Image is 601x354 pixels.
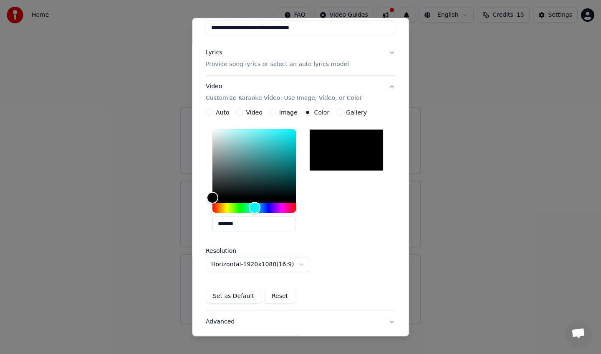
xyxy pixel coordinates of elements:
[206,94,362,102] p: Customize Karaoke Video: Use Image, Video, or Color
[206,60,349,69] p: Provide song lyrics or select an auto lyrics model
[216,110,230,115] label: Auto
[206,42,395,75] button: LyricsProvide song lyrics or select an auto lyrics model
[206,311,395,333] button: Advanced
[206,48,222,57] div: Lyrics
[206,248,289,254] label: Resolution
[246,110,263,115] label: Video
[212,203,296,213] div: Hue
[314,110,330,115] label: Color
[206,289,261,304] button: Set as Default
[346,110,367,115] label: Gallery
[279,110,298,115] label: Image
[212,129,296,198] div: Color
[206,109,395,311] div: VideoCustomize Karaoke Video: Use Image, Video, or Color
[265,289,295,304] button: Reset
[206,76,395,109] button: VideoCustomize Karaoke Video: Use Image, Video, or Color
[206,82,362,102] div: Video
